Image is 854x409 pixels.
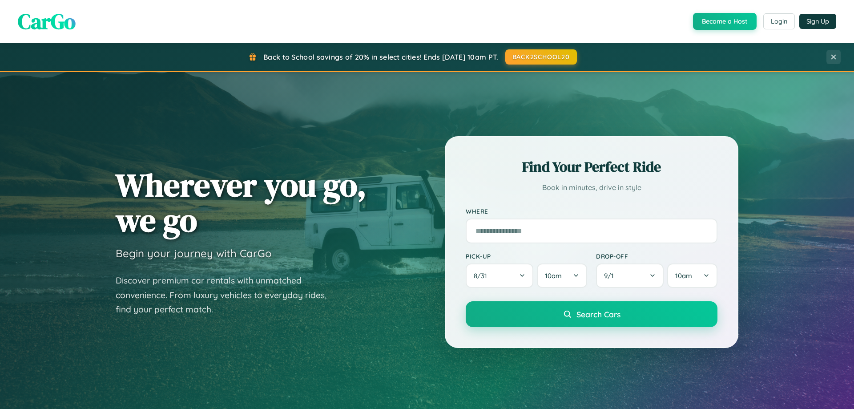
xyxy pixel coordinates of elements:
button: Sign Up [799,14,836,29]
span: 10am [545,271,562,280]
button: 10am [667,263,717,288]
h2: Find Your Perfect Ride [466,157,717,177]
span: Back to School savings of 20% in select cities! Ends [DATE] 10am PT. [263,53,498,61]
p: Discover premium car rentals with unmatched convenience. From luxury vehicles to everyday rides, ... [116,273,338,317]
button: Login [763,13,795,29]
button: Search Cars [466,301,717,327]
p: Book in minutes, drive in style [466,181,717,194]
label: Where [466,207,717,215]
h3: Begin your journey with CarGo [116,247,272,260]
span: 9 / 1 [604,271,618,280]
span: CarGo [18,7,76,36]
button: 9/1 [596,263,664,288]
button: BACK2SCHOOL20 [505,49,577,65]
span: Search Cars [576,309,620,319]
label: Pick-up [466,252,587,260]
span: 10am [675,271,692,280]
button: 8/31 [466,263,533,288]
h1: Wherever you go, we go [116,167,367,238]
label: Drop-off [596,252,717,260]
button: 10am [537,263,587,288]
button: Become a Host [693,13,757,30]
span: 8 / 31 [474,271,491,280]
